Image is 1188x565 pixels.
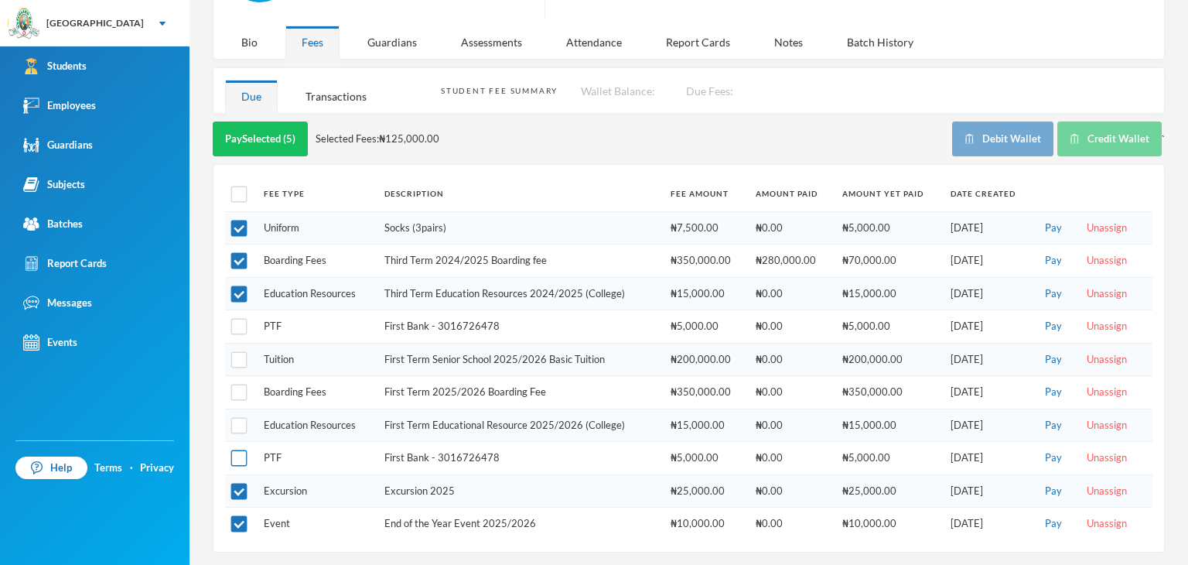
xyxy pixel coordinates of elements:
[943,508,1033,540] td: [DATE]
[943,376,1033,409] td: [DATE]
[1082,515,1132,532] button: Unassign
[831,26,930,59] div: Batch History
[1057,122,1162,156] button: Credit Wallet
[835,310,943,344] td: ₦5,000.00
[316,132,439,147] span: Selected Fees: ₦125,000.00
[748,277,835,310] td: ₦0.00
[23,216,83,232] div: Batches
[1082,351,1132,368] button: Unassign
[1082,318,1132,335] button: Unassign
[377,474,664,508] td: Excursion 2025
[835,409,943,442] td: ₦15,000.00
[377,176,664,211] th: Description
[1040,483,1067,500] button: Pay
[943,245,1033,278] td: [DATE]
[256,277,377,310] td: Education Resources
[377,245,664,278] td: Third Term 2024/2025 Boarding fee
[256,376,377,409] td: Boarding Fees
[943,474,1033,508] td: [DATE]
[663,442,748,475] td: ₦5,000.00
[1082,384,1132,401] button: Unassign
[748,245,835,278] td: ₦280,000.00
[748,176,835,211] th: Amount Paid
[748,508,835,540] td: ₦0.00
[130,461,133,476] div: ·
[835,474,943,508] td: ₦25,000.00
[256,245,377,278] td: Boarding Fees
[1040,515,1067,532] button: Pay
[256,474,377,508] td: Excursion
[943,176,1033,211] th: Date Created
[835,343,943,376] td: ₦200,000.00
[835,376,943,409] td: ₦350,000.00
[285,26,340,59] div: Fees
[140,461,174,476] a: Privacy
[256,211,377,245] td: Uniform
[581,84,655,98] span: Wallet Balance:
[952,122,1053,156] button: Debit Wallet
[377,409,664,442] td: First Term Educational Resource 2025/2026 (College)
[943,409,1033,442] td: [DATE]
[256,409,377,442] td: Education Resources
[835,277,943,310] td: ₦15,000.00
[1040,220,1067,237] button: Pay
[943,277,1033,310] td: [DATE]
[663,211,748,245] td: ₦7,500.00
[758,26,819,59] div: Notes
[377,508,664,540] td: End of the Year Event 2025/2026
[23,255,107,272] div: Report Cards
[835,176,943,211] th: Amount Yet Paid
[1040,286,1067,303] button: Pay
[1040,450,1067,467] button: Pay
[1082,220,1132,237] button: Unassign
[1082,286,1132,303] button: Unassign
[650,26,746,59] div: Report Cards
[663,245,748,278] td: ₦350,000.00
[289,80,383,113] div: Transactions
[663,343,748,376] td: ₦200,000.00
[835,211,943,245] td: ₦5,000.00
[663,508,748,540] td: ₦10,000.00
[1040,318,1067,335] button: Pay
[23,295,92,311] div: Messages
[1082,450,1132,467] button: Unassign
[15,457,87,480] a: Help
[256,508,377,540] td: Event
[23,137,93,153] div: Guardians
[748,310,835,344] td: ₦0.00
[663,474,748,508] td: ₦25,000.00
[943,442,1033,475] td: [DATE]
[1082,417,1132,434] button: Unassign
[835,245,943,278] td: ₦70,000.00
[943,211,1033,245] td: [DATE]
[256,343,377,376] td: Tuition
[23,176,85,193] div: Subjects
[1082,483,1132,500] button: Unassign
[748,442,835,475] td: ₦0.00
[9,9,39,39] img: logo
[445,26,538,59] div: Assessments
[952,122,1165,156] div: `
[686,84,733,98] span: Due Fees:
[748,343,835,376] td: ₦0.00
[748,474,835,508] td: ₦0.00
[1040,351,1067,368] button: Pay
[441,85,558,97] div: Student Fee Summary
[748,409,835,442] td: ₦0.00
[943,310,1033,344] td: [DATE]
[46,16,144,30] div: [GEOGRAPHIC_DATA]
[377,277,664,310] td: Third Term Education Resources 2024/2025 (College)
[23,334,77,351] div: Events
[256,176,377,211] th: Fee Type
[351,26,433,59] div: Guardians
[23,98,96,114] div: Employees
[1040,384,1067,401] button: Pay
[23,58,87,74] div: Students
[835,442,943,475] td: ₦5,000.00
[94,461,122,476] a: Terms
[377,376,664,409] td: First Term 2025/2026 Boarding Fee
[377,442,664,475] td: First Bank - 3016726478
[225,80,278,113] div: Due
[1040,252,1067,269] button: Pay
[377,310,664,344] td: First Bank - 3016726478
